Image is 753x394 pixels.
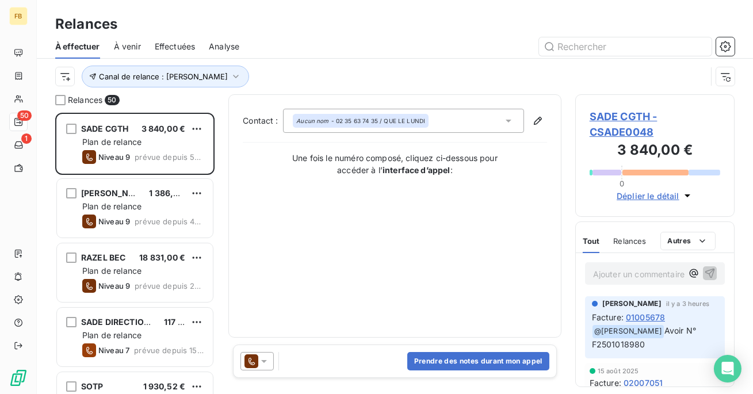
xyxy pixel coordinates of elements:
[620,179,624,188] span: 0
[280,152,510,176] p: Une fois le numéro composé, cliquez ci-dessous pour accéder à l’ :
[21,133,32,144] span: 1
[9,136,27,154] a: 1
[407,352,549,370] button: Prendre des notes durant mon appel
[714,355,741,382] div: Open Intercom Messenger
[81,381,104,391] span: SOTP
[617,190,679,202] span: Déplier le détail
[592,311,624,323] span: Facture :
[135,281,204,290] span: prévue depuis 22 jours
[134,346,204,355] span: prévue depuis 15 jours
[55,14,117,35] h3: Relances
[539,37,712,56] input: Rechercher
[139,253,185,262] span: 18 831,00 €
[149,188,192,198] span: 1 386,00 €
[82,266,142,276] span: Plan de relance
[155,41,196,52] span: Effectuées
[82,330,142,340] span: Plan de relance
[613,236,646,246] span: Relances
[98,281,130,290] span: Niveau 9
[624,377,663,389] span: 02007051
[590,109,720,140] span: SADE CGTH - CSADE0048
[296,117,425,125] div: - 02 35 63 74 35 / QUE LE LUNDI
[243,115,283,127] label: Contact :
[82,201,142,211] span: Plan de relance
[590,140,720,163] h3: 3 840,00 €
[9,369,28,387] img: Logo LeanPay
[583,236,600,246] span: Tout
[296,117,328,125] em: Aucun nom
[114,41,141,52] span: À venir
[660,232,716,250] button: Autres
[135,152,204,162] span: prévue depuis 52 jours
[592,326,698,349] span: Avoir N° F2501018980
[142,124,186,133] span: 3 840,00 €
[98,346,129,355] span: Niveau 7
[105,95,119,105] span: 50
[626,311,665,323] span: 01005678
[209,41,239,52] span: Analyse
[613,189,697,202] button: Déplier le détail
[81,188,150,198] span: [PERSON_NAME]
[666,300,709,307] span: il y a 3 heures
[602,299,662,309] span: [PERSON_NAME]
[9,7,28,25] div: FB
[9,113,27,131] a: 50
[99,72,228,81] span: Canal de relance : [PERSON_NAME]
[55,41,100,52] span: À effectuer
[68,94,102,106] span: Relances
[98,152,130,162] span: Niveau 9
[143,381,186,391] span: 1 930,52 €
[81,253,125,262] span: RAZEL BEC
[98,217,130,226] span: Niveau 9
[164,317,212,327] span: 117 090,17 €
[55,113,215,394] div: grid
[82,66,249,87] button: Canal de relance : [PERSON_NAME]
[82,137,142,147] span: Plan de relance
[383,165,450,175] strong: interface d’appel
[81,124,128,133] span: SADE CGTH
[598,368,639,374] span: 15 août 2025
[81,317,246,327] span: SADE DIRECTION DES HAUTS DE FRANCE
[17,110,32,121] span: 50
[593,325,664,338] span: @ [PERSON_NAME]
[590,377,621,389] span: Facture :
[135,217,204,226] span: prévue depuis 43 jours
